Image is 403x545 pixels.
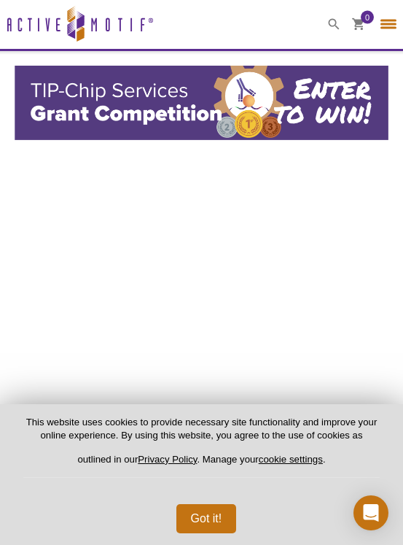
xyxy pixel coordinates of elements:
[138,454,197,465] a: Privacy Policy
[365,11,369,24] span: 0
[15,66,388,140] img: Active Motif TIP-ChIP Services Grant Competition
[353,495,388,530] div: Open Intercom Messenger
[352,18,365,34] a: 0
[176,504,237,533] button: Got it!
[23,416,380,478] p: This website uses cookies to provide necessary site functionality and improve your online experie...
[259,454,323,465] button: cookie settings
